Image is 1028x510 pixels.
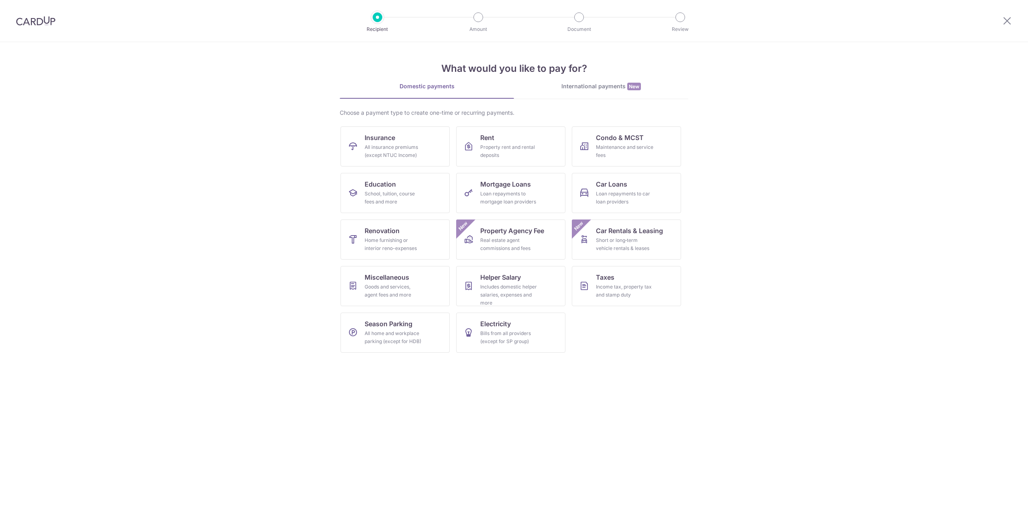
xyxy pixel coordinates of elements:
div: Includes domestic helper salaries, expenses and more [480,283,538,307]
span: Car Rentals & Leasing [596,226,663,236]
div: All home and workplace parking (except for HDB) [365,329,422,345]
div: Property rent and rental deposits [480,143,538,159]
span: Season Parking [365,319,412,329]
a: InsuranceAll insurance premiums (except NTUC Income) [341,126,450,167]
a: TaxesIncome tax, property tax and stamp duty [572,266,681,306]
span: Helper Salary [480,272,521,282]
a: Car Rentals & LeasingShort or long‑term vehicle rentals & leasesNew [572,219,681,260]
span: Electricity [480,319,511,329]
div: Income tax, property tax and stamp duty [596,283,654,299]
div: Short or long‑term vehicle rentals & leases [596,236,654,252]
div: Bills from all providers (except for SP group) [480,329,538,345]
p: Review [651,25,710,33]
div: Loan repayments to mortgage loan providers [480,190,538,206]
h4: What would you like to pay for? [340,61,688,76]
span: Car Loans [596,179,627,189]
span: New [627,83,641,90]
div: Domestic payments [340,82,514,90]
div: School, tuition, course fees and more [365,190,422,206]
div: All insurance premiums (except NTUC Income) [365,143,422,159]
div: Home furnishing or interior reno-expenses [365,236,422,252]
a: EducationSchool, tuition, course fees and more [341,173,450,213]
p: Recipient [348,25,407,33]
a: ElectricityBills from all providers (except for SP group) [456,313,565,353]
a: Car LoansLoan repayments to car loan providers [572,173,681,213]
p: Amount [449,25,508,33]
div: Real estate agent commissions and fees [480,236,538,252]
div: Maintenance and service fees [596,143,654,159]
div: Choose a payment type to create one-time or recurring payments. [340,109,688,117]
p: Document [549,25,609,33]
span: Rent [480,133,494,142]
iframe: Opens a widget where you can find more information [977,486,1020,506]
span: New [457,219,470,233]
div: Loan repayments to car loan providers [596,190,654,206]
span: New [572,219,585,233]
span: Taxes [596,272,614,282]
a: RenovationHome furnishing or interior reno-expenses [341,219,450,260]
span: Mortgage Loans [480,179,531,189]
span: Renovation [365,226,400,236]
img: CardUp [16,16,55,26]
a: Mortgage LoansLoan repayments to mortgage loan providers [456,173,565,213]
a: MiscellaneousGoods and services, agent fees and more [341,266,450,306]
span: Condo & MCST [596,133,644,142]
a: Property Agency FeeReal estate agent commissions and feesNew [456,219,565,260]
a: Helper SalaryIncludes domestic helper salaries, expenses and more [456,266,565,306]
span: Insurance [365,133,395,142]
div: International payments [514,82,688,91]
span: Education [365,179,396,189]
a: Season ParkingAll home and workplace parking (except for HDB) [341,313,450,353]
span: Miscellaneous [365,272,409,282]
a: RentProperty rent and rental deposits [456,126,565,167]
a: Condo & MCSTMaintenance and service fees [572,126,681,167]
div: Goods and services, agent fees and more [365,283,422,299]
span: Property Agency Fee [480,226,544,236]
